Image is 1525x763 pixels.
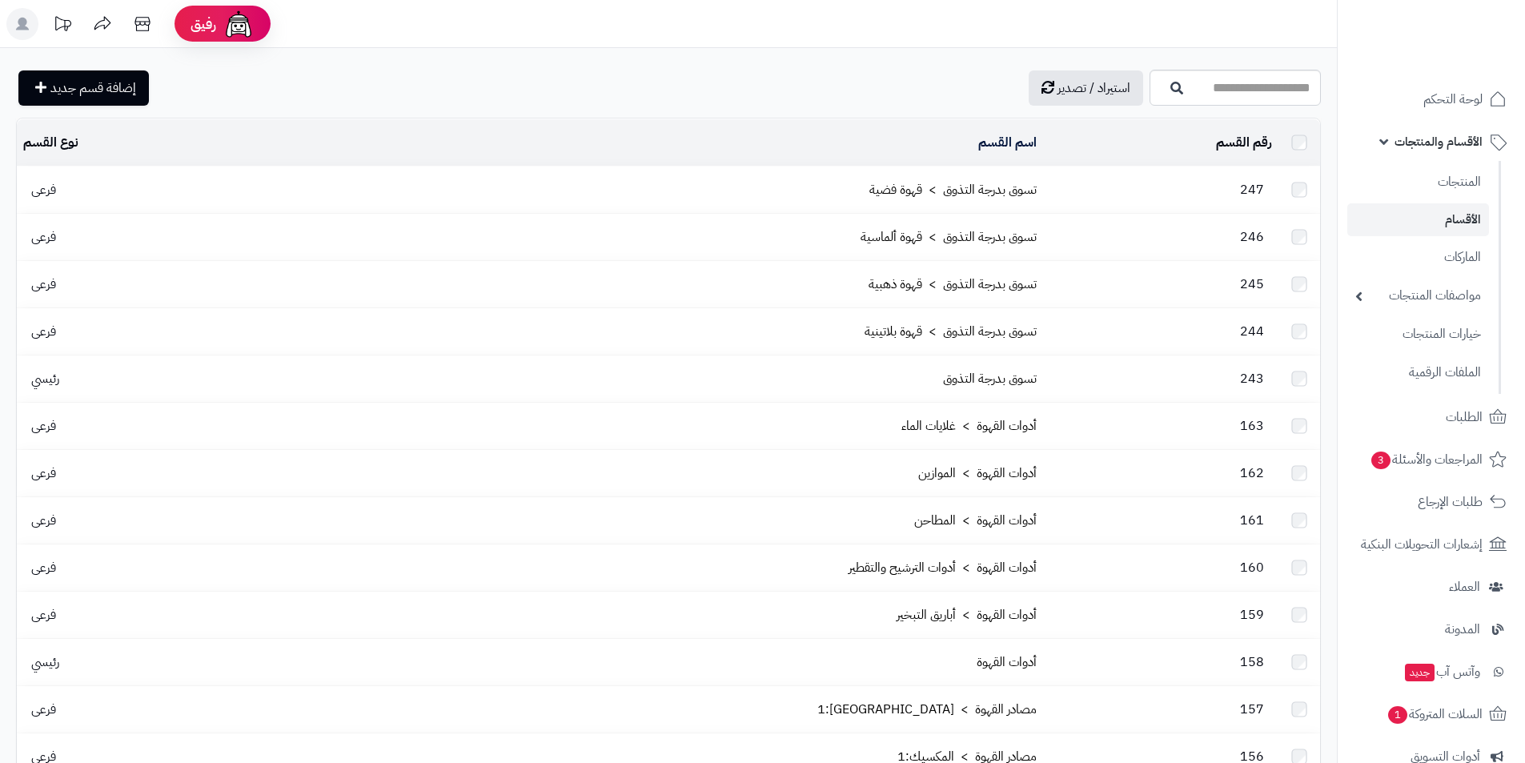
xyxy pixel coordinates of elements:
span: إضافة قسم جديد [50,78,136,98]
a: المراجعات والأسئلة3 [1347,440,1515,479]
span: 243 [1232,369,1272,388]
a: وآتس آبجديد [1347,653,1515,691]
a: المنتجات [1347,165,1489,199]
span: 158 [1232,653,1272,672]
a: أدوات القهوة > المطاحن [914,511,1037,530]
a: اسم القسم [978,133,1037,152]
span: إشعارات التحويلات البنكية [1361,533,1483,556]
span: 244 [1232,322,1272,341]
span: وآتس آب [1403,661,1480,683]
span: رفيق [191,14,216,34]
span: فرعى [23,464,64,483]
span: فرعى [23,700,64,719]
a: السلات المتروكة1 [1347,695,1515,733]
span: 3 [1370,451,1391,470]
span: رئيسي [23,369,67,388]
span: فرعى [23,558,64,577]
a: مصادر القهوة > [GEOGRAPHIC_DATA]:1 [817,700,1037,719]
span: المراجعات والأسئلة [1370,448,1483,471]
span: فرعى [23,416,64,436]
a: لوحة التحكم [1347,80,1515,118]
span: الأقسام والمنتجات [1395,131,1483,153]
span: رئيسي [23,653,67,672]
img: ai-face.png [223,8,255,40]
span: 163 [1232,416,1272,436]
span: فرعى [23,275,64,294]
a: طلبات الإرجاع [1347,483,1515,521]
span: المدونة [1445,618,1480,641]
a: أدوات القهوة > أباريق التبخير [897,605,1037,624]
span: 160 [1232,558,1272,577]
a: المدونة [1347,610,1515,649]
a: تسوق بدرجة التذوق > قهوة ألماسية [861,227,1037,247]
a: إضافة قسم جديد [18,70,149,106]
a: أدوات القهوة [977,653,1037,672]
span: فرعى [23,605,64,624]
a: الطلبات [1347,398,1515,436]
a: إشعارات التحويلات البنكية [1347,525,1515,564]
a: خيارات المنتجات [1347,317,1489,351]
a: تسوق بدرجة التذوق > قهوة فضية [869,180,1037,199]
a: استيراد / تصدير [1029,70,1143,106]
span: 162 [1232,464,1272,483]
a: الأقسام [1347,203,1489,236]
span: 246 [1232,227,1272,247]
span: 247 [1232,180,1272,199]
a: تحديثات المنصة [42,8,82,44]
a: تسوق بدرجة التذوق > قهوة ذهبية [869,275,1037,294]
span: طلبات الإرجاع [1418,491,1483,513]
a: أدوات القهوة > غلايات الماء [901,416,1037,436]
a: أدوات القهوة > أدوات الترشيح والتقطير [849,558,1037,577]
div: رقم القسم [1049,134,1272,152]
span: السلات المتروكة [1387,703,1483,725]
span: فرعى [23,227,64,247]
span: العملاء [1449,576,1480,598]
span: فرعى [23,180,64,199]
a: الماركات [1347,240,1489,275]
span: لوحة التحكم [1423,88,1483,110]
span: فرعى [23,322,64,341]
span: 159 [1232,605,1272,624]
a: أدوات القهوة > الموازين [918,464,1037,483]
a: تسوق بدرجة التذوق > قهوة بلاتينية [865,322,1037,341]
span: استيراد / تصدير [1057,78,1130,98]
a: الملفات الرقمية [1347,355,1489,390]
a: العملاء [1347,568,1515,606]
a: تسوق بدرجة التذوق [943,369,1037,388]
span: جديد [1405,664,1435,681]
a: مواصفات المنتجات [1347,279,1489,313]
img: logo-2.png [1416,21,1510,54]
span: فرعى [23,511,64,530]
span: 161 [1232,511,1272,530]
span: 157 [1232,700,1272,719]
span: 1 [1387,705,1408,725]
span: الطلبات [1446,406,1483,428]
span: 245 [1232,275,1272,294]
td: نوع القسم [17,119,250,166]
